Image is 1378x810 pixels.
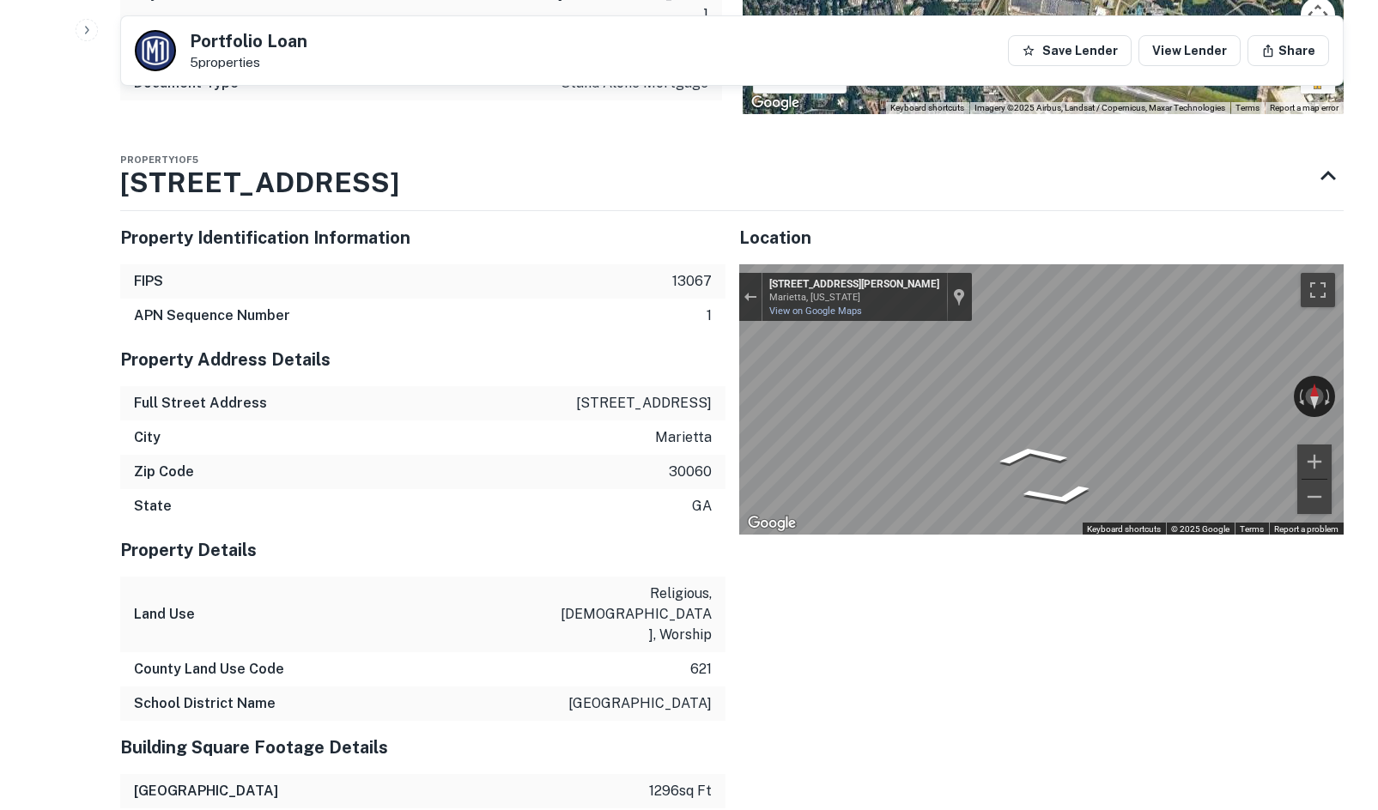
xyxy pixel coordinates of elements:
iframe: Chat Widget [1292,673,1378,755]
a: Report a problem [1274,524,1339,534]
button: Zoom out [1297,480,1332,514]
a: Open this area in Google Maps (opens a new window) [744,512,800,535]
h6: FIPS [134,271,163,292]
a: Open this area in Google Maps (opens a new window) [747,92,804,114]
h6: School District Name [134,693,276,714]
p: 30060 [669,462,712,482]
p: 1 [707,305,712,326]
div: [STREET_ADDRESS][PERSON_NAME] [769,278,939,292]
p: ga [692,496,712,517]
h5: Property Details [120,537,725,563]
button: Rotate clockwise [1323,376,1335,417]
span: Property 1 of 5 [120,154,198,165]
h6: State [134,496,172,517]
img: Google [744,512,800,535]
button: Toggle fullscreen view [1301,273,1335,307]
button: Save Lender [1008,35,1132,66]
h5: Location [739,225,1345,251]
h6: County Land Use Code [134,659,284,680]
h6: Full Street Address [134,393,267,414]
p: religious, [DEMOGRAPHIC_DATA], worship [557,583,712,645]
a: Report a map error [1270,103,1339,112]
p: 621 [690,659,712,680]
button: Zoom in [1297,444,1332,479]
h6: [GEOGRAPHIC_DATA] [134,781,278,801]
a: Terms [1240,524,1264,534]
div: Map [739,264,1345,535]
h6: Zip Code [134,462,194,482]
path: Go North, Parkview Dr SE [974,440,1088,469]
a: Terms [1235,103,1260,112]
button: Share [1247,35,1329,66]
button: Keyboard shortcuts [1087,523,1161,535]
h5: Portfolio Loan [190,33,307,50]
button: Exit the Street View [739,285,762,308]
h5: Property Identification Information [120,225,725,251]
p: [STREET_ADDRESS] [576,393,712,414]
h6: Land Use [134,604,195,625]
button: Rotate counterclockwise [1294,376,1306,417]
img: Google [747,92,804,114]
path: Go South, Parkview Dr SE [999,479,1120,511]
p: 1296 sq ft [649,781,712,801]
h6: City [134,427,161,448]
div: Property1of5[STREET_ADDRESS] [120,142,1344,210]
a: Show location on map [953,287,965,306]
a: View Lender [1138,35,1241,66]
span: Imagery ©2025 Airbus, Landsat / Copernicus, Maxar Technologies [974,103,1225,112]
h5: Property Address Details [120,347,725,372]
h5: Building Square Footage Details [120,734,725,760]
h6: APN Sequence Number [134,305,290,326]
button: Reset the view [1306,376,1323,417]
h3: [STREET_ADDRESS] [120,162,399,203]
div: Street View [739,264,1345,535]
div: Marietta, [US_STATE] [769,292,939,303]
p: marietta [655,427,712,448]
p: 5 properties [190,55,307,70]
p: [GEOGRAPHIC_DATA] [568,693,712,714]
button: Keyboard shortcuts [890,102,964,114]
p: 13067 [672,271,712,292]
a: View on Google Maps [769,305,862,317]
span: © 2025 Google [1171,524,1229,534]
